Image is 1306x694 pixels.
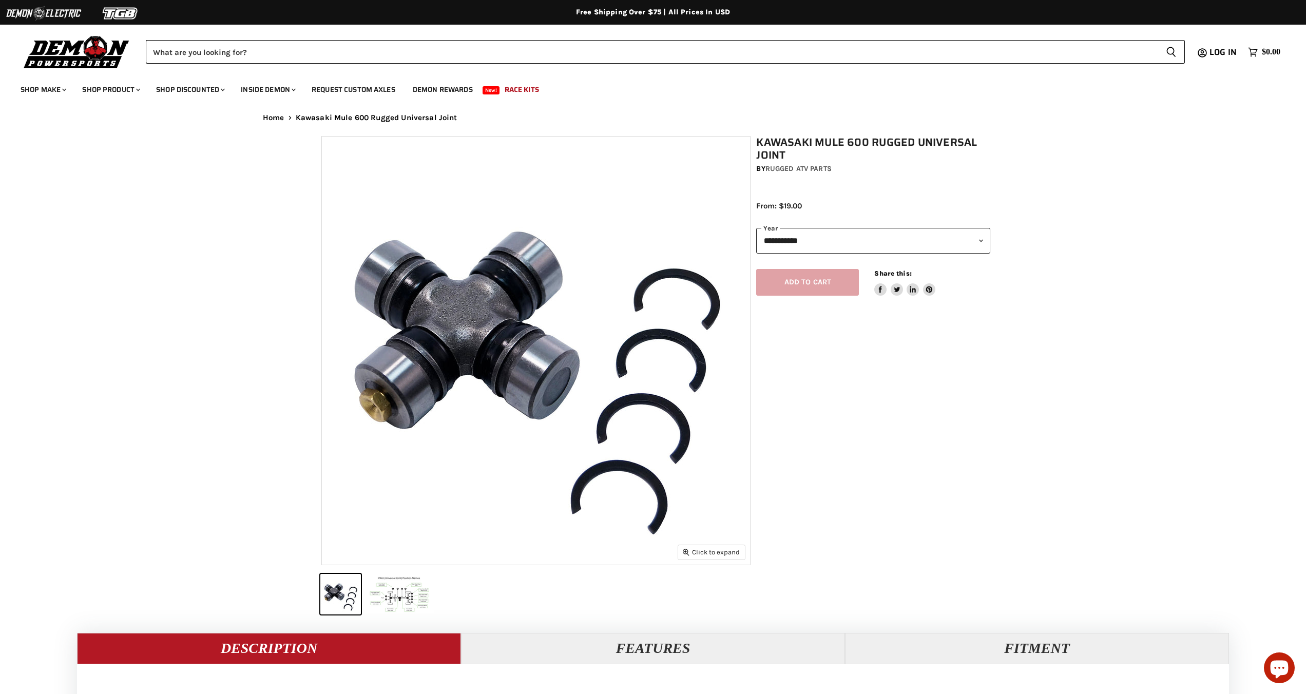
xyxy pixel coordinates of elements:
input: Search [146,40,1158,64]
nav: Breadcrumbs [242,113,1064,122]
span: From: $19.00 [756,201,802,210]
ul: Main menu [13,75,1278,100]
button: Description [77,633,461,664]
a: Shop Discounted [148,79,231,100]
inbox-online-store-chat: Shopify online store chat [1261,652,1298,686]
a: Shop Make [13,79,72,100]
a: Race Kits [497,79,547,100]
a: $0.00 [1243,45,1285,60]
span: Share this: [874,269,911,277]
span: Log in [1209,46,1237,59]
img: Kawasaki Mule 600 Rugged Universal Joint [322,137,750,565]
span: New! [483,86,500,94]
button: Search [1158,40,1185,64]
a: Inside Demon [233,79,302,100]
button: Kawasaki Mule 600 Rugged Universal Joint thumbnail [320,574,361,614]
img: TGB Logo 2 [82,4,159,23]
a: Home [263,113,284,122]
button: Features [461,633,845,664]
a: Rugged ATV Parts [765,164,832,173]
button: Fitment [845,633,1229,664]
div: by [756,163,990,175]
aside: Share this: [874,269,935,296]
span: Kawasaki Mule 600 Rugged Universal Joint [296,113,457,122]
a: Log in [1205,48,1243,57]
a: Shop Product [74,79,146,100]
a: Demon Rewards [405,79,481,100]
form: Product [146,40,1185,64]
h1: Kawasaki Mule 600 Rugged Universal Joint [756,136,990,162]
img: Demon Electric Logo 2 [5,4,82,23]
span: $0.00 [1262,47,1280,57]
img: Demon Powersports [21,33,133,70]
select: year [756,228,990,253]
button: Click to expand [678,545,745,559]
div: Free Shipping Over $75 | All Prices In USD [242,8,1064,17]
button: Kawasaki Mule 600 Rugged Universal Joint thumbnail [364,574,435,614]
span: Click to expand [683,548,740,556]
a: Request Custom Axles [304,79,403,100]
